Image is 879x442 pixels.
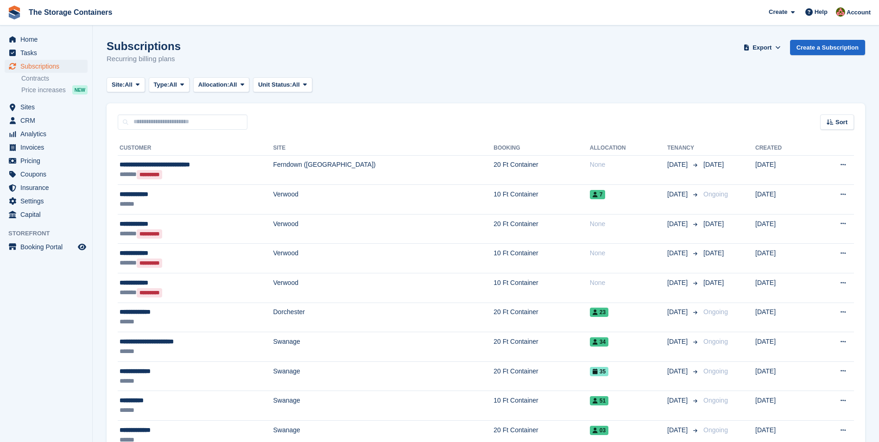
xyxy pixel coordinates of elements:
div: None [590,278,667,288]
td: Swanage [273,361,494,391]
td: 10 Ft Container [493,185,590,215]
a: Preview store [76,241,88,253]
span: Ongoing [703,338,728,345]
span: Ongoing [703,367,728,375]
span: Booking Portal [20,240,76,253]
a: menu [5,181,88,194]
span: All [229,80,237,89]
td: 10 Ft Container [493,273,590,303]
span: Type: [154,80,170,89]
td: [DATE] [755,303,812,332]
button: Export [742,40,783,55]
td: [DATE] [755,244,812,273]
a: menu [5,154,88,167]
span: [DATE] [703,249,724,257]
div: None [590,219,667,229]
th: Customer [118,141,273,156]
img: stora-icon-8386f47178a22dfd0bd8f6a31ec36ba5ce8667c1dd55bd0f319d3a0aa187defe.svg [7,6,21,19]
span: [DATE] [667,219,689,229]
h1: Subscriptions [107,40,181,52]
th: Created [755,141,812,156]
span: [DATE] [667,160,689,170]
span: [DATE] [667,425,689,435]
th: Tenancy [667,141,700,156]
a: Create a Subscription [790,40,865,55]
a: menu [5,60,88,73]
span: [DATE] [667,189,689,199]
span: Home [20,33,76,46]
a: menu [5,46,88,59]
span: Ongoing [703,397,728,404]
span: Storefront [8,229,92,238]
span: Site: [112,80,125,89]
th: Allocation [590,141,667,156]
span: [DATE] [667,248,689,258]
span: [DATE] [667,396,689,405]
span: Tasks [20,46,76,59]
td: Swanage [273,332,494,362]
span: 7 [590,190,606,199]
span: CRM [20,114,76,127]
span: Create [769,7,787,17]
span: Ongoing [703,308,728,316]
span: 23 [590,308,608,317]
span: 03 [590,426,608,435]
span: Invoices [20,141,76,154]
button: Site: All [107,77,145,93]
a: Price increases NEW [21,85,88,95]
span: Sites [20,101,76,114]
a: menu [5,240,88,253]
a: Contracts [21,74,88,83]
td: Dorchester [273,303,494,332]
span: Export [753,43,771,52]
span: [DATE] [667,307,689,317]
span: [DATE] [703,161,724,168]
span: Help [815,7,828,17]
a: menu [5,195,88,208]
td: Verwood [273,185,494,215]
span: All [292,80,300,89]
a: menu [5,33,88,46]
span: 35 [590,367,608,376]
span: Account [847,8,871,17]
span: Unit Status: [258,80,292,89]
td: 10 Ft Container [493,244,590,273]
span: Analytics [20,127,76,140]
td: 20 Ft Container [493,214,590,244]
td: 10 Ft Container [493,391,590,421]
td: [DATE] [755,185,812,215]
th: Site [273,141,494,156]
td: [DATE] [755,391,812,421]
div: None [590,248,667,258]
span: Allocation: [198,80,229,89]
a: The Storage Containers [25,5,116,20]
div: None [590,160,667,170]
div: NEW [72,85,88,95]
td: 20 Ft Container [493,361,590,391]
span: [DATE] [667,337,689,347]
span: All [125,80,133,89]
td: Verwood [273,244,494,273]
td: [DATE] [755,214,812,244]
span: Ongoing [703,190,728,198]
a: menu [5,141,88,154]
span: [DATE] [703,220,724,227]
p: Recurring billing plans [107,54,181,64]
span: Pricing [20,154,76,167]
td: 20 Ft Container [493,303,590,332]
button: Unit Status: All [253,77,312,93]
a: menu [5,168,88,181]
button: Allocation: All [193,77,250,93]
span: Insurance [20,181,76,194]
span: [DATE] [667,278,689,288]
span: [DATE] [703,279,724,286]
td: Ferndown ([GEOGRAPHIC_DATA]) [273,155,494,185]
td: [DATE] [755,361,812,391]
span: [DATE] [667,366,689,376]
td: [DATE] [755,332,812,362]
td: [DATE] [755,273,812,303]
span: Sort [835,118,847,127]
a: menu [5,208,88,221]
button: Type: All [149,77,190,93]
span: 34 [590,337,608,347]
